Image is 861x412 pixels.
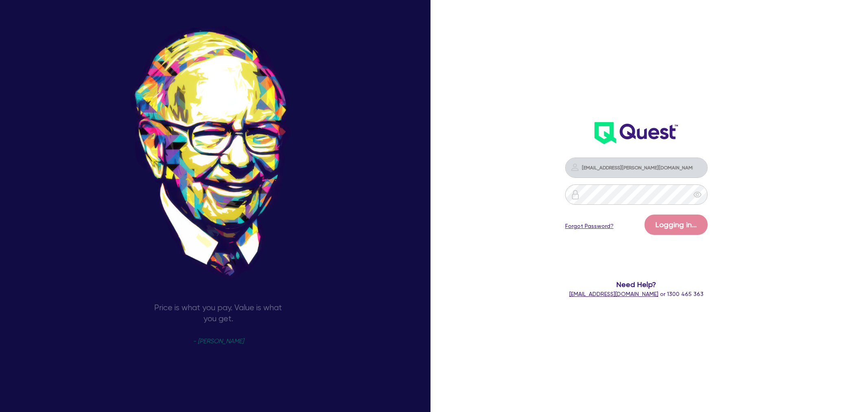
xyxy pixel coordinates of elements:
[519,279,753,290] span: Need Help?
[693,191,701,199] span: eye
[565,158,708,178] input: Email address
[570,162,580,172] img: icon-password
[594,122,678,144] img: wH2k97JdezQIQAAAABJRU5ErkJggg==
[569,291,658,297] a: [EMAIL_ADDRESS][DOMAIN_NAME]
[570,190,580,199] img: icon-password
[565,222,614,230] a: Forgot Password?
[645,215,708,235] button: Logging in...
[193,338,244,344] span: - [PERSON_NAME]
[569,291,704,297] span: or 1300 465 363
